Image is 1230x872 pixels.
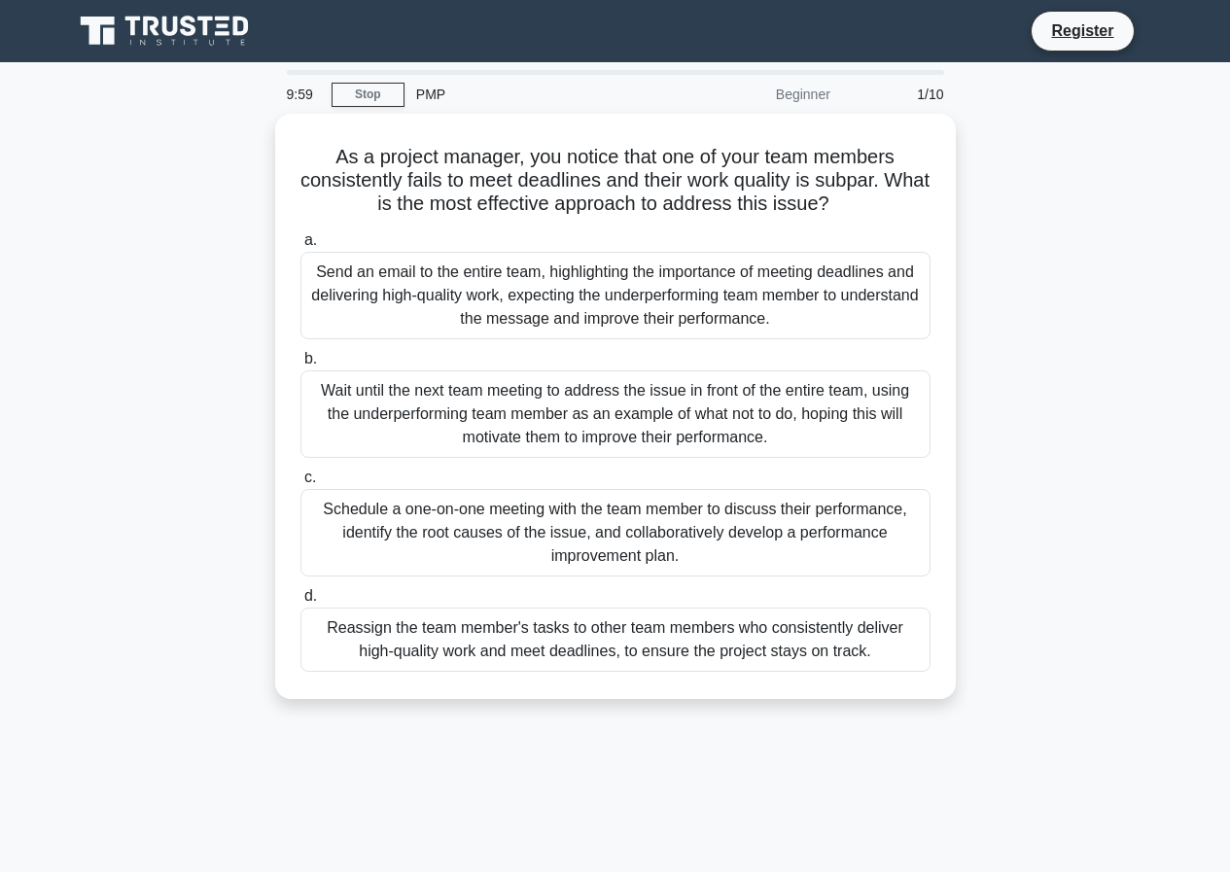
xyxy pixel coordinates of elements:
[842,75,956,114] div: 1/10
[300,489,931,576] div: Schedule a one-on-one meeting with the team member to discuss their performance, identify the roo...
[332,83,404,107] a: Stop
[304,231,317,248] span: a.
[300,370,931,458] div: Wait until the next team meeting to address the issue in front of the entire team, using the unde...
[1039,18,1125,43] a: Register
[672,75,842,114] div: Beginner
[275,75,332,114] div: 9:59
[300,252,931,339] div: Send an email to the entire team, highlighting the importance of meeting deadlines and delivering...
[304,469,316,485] span: c.
[299,145,932,217] h5: As a project manager, you notice that one of your team members consistently fails to meet deadlin...
[304,587,317,604] span: d.
[404,75,672,114] div: PMP
[300,608,931,672] div: Reassign the team member's tasks to other team members who consistently deliver high-quality work...
[304,350,317,366] span: b.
